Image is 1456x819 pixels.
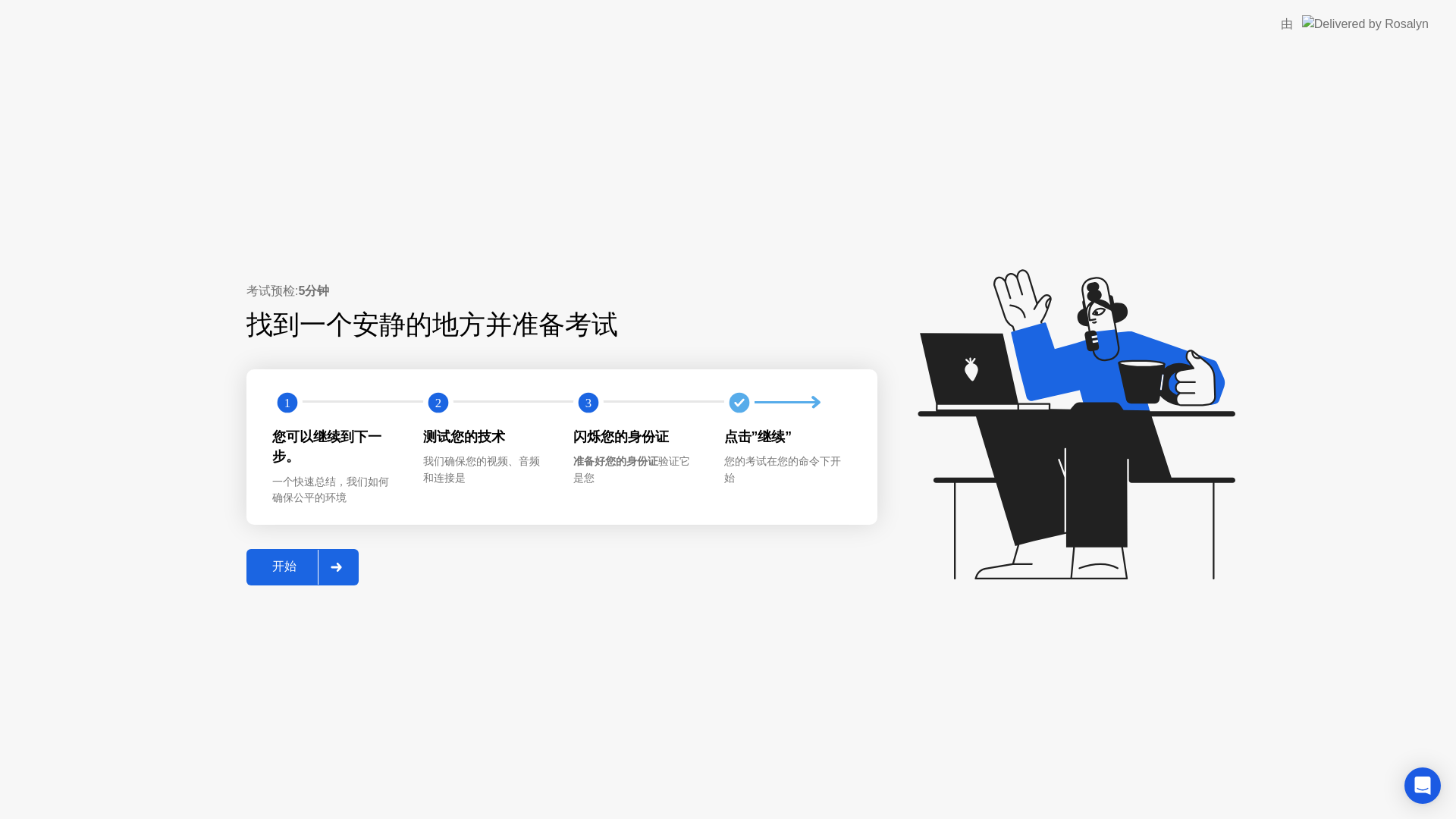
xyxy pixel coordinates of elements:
text: 2 [435,396,441,410]
div: 您可以继续到下一步。 [272,427,399,467]
div: 点击”继续” [724,427,851,447]
b: 准备好您的身份证 [573,455,658,467]
div: 找到一个安静的地方并准备考试 [246,305,781,345]
text: 1 [284,396,290,410]
div: 开始 [251,559,318,575]
div: 一个快速总结，我们如何确保公平的环境 [272,474,399,507]
div: 验证它是您 [573,453,700,486]
div: 考试预检: [246,282,877,300]
div: 由 [1281,15,1293,33]
b: 5分钟 [298,284,329,297]
img: Delivered by Rosalyn [1302,15,1429,33]
text: 3 [585,396,591,410]
div: 闪烁您的身份证 [573,427,700,447]
div: 我们确保您的视频、音频和连接是 [423,453,550,486]
div: Open Intercom Messenger [1404,767,1441,804]
div: 测试您的技术 [423,427,550,447]
button: 开始 [246,549,359,585]
div: 您的考试在您的命令下开始 [724,453,851,486]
